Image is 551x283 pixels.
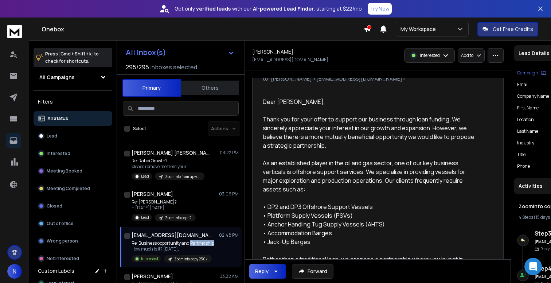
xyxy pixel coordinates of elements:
p: to: [PERSON_NAME] <[EMAIL_ADDRESS][DOMAIN_NAME]> [263,75,493,82]
button: Meeting Booked [34,164,112,178]
p: How much is it? [DATE], [132,246,214,252]
h1: All Inbox(s) [126,49,166,56]
button: Primary [122,79,181,97]
p: Company Name [517,93,549,99]
p: Phone [517,163,530,169]
span: 4 Steps [519,214,533,220]
label: Select [133,126,146,132]
p: Interested [420,53,440,58]
p: industry [517,140,534,146]
div: • DP2 and DP3 Offshore Support Vessels [263,202,476,211]
h3: Custom Labels [38,267,74,275]
p: Closed [47,203,62,209]
p: Press to check for shortcuts. [45,50,99,65]
p: Re: [PERSON_NAME]? [132,199,196,205]
div: • Platform Supply Vessels (PSVs) [263,211,476,220]
button: Get Free Credits [477,22,538,36]
p: 03:32 AM [219,274,239,279]
h1: Onebox [42,25,364,34]
p: Interested [141,256,158,261]
p: Get Free Credits [493,26,533,33]
button: Not Interested [34,251,112,266]
button: Out of office [34,216,112,231]
button: Reply [249,264,286,279]
button: Closed [34,199,112,213]
div: • Accommodation Barges [263,229,476,237]
p: 02:48 PM [219,232,239,238]
p: Lead [141,215,149,220]
p: Zoominfo copy 230k [174,256,207,262]
p: please remove me from your [132,164,204,170]
div: • Anchor Handling Tug Supply Vessels (AHTS) [263,220,476,229]
button: All Campaigns [34,70,112,85]
p: All Status [47,116,68,121]
button: N [7,264,22,279]
h1: [EMAIL_ADDRESS][DOMAIN_NAME] [132,232,212,239]
p: 03:06 PM [219,191,239,197]
button: Interested [34,146,112,161]
div: • Jack-Up Barges [263,237,476,246]
p: Campaign [517,70,538,76]
div: As an established player in the oil and gas sector, one of our key business verticals is offshore... [263,159,476,194]
p: Meeting Booked [47,168,82,174]
p: Lead Details [519,50,550,57]
div: Reply [255,268,269,275]
p: Lead [141,174,149,179]
p: Email [517,82,528,88]
button: Meeting Completed [34,181,112,196]
button: All Inbox(s) [120,45,240,60]
div: Thank you for your offer to support our business through loan funding. We sincerely appreciate yo... [263,115,476,150]
div: Open Intercom Messenger [524,258,542,275]
h3: Filters [34,97,112,107]
p: Wrong person [47,238,78,244]
p: Not Interested [47,256,79,261]
span: Dear [PERSON_NAME], [263,98,325,106]
span: Cmd + Shift + k [59,50,93,58]
h1: [PERSON_NAME] [132,190,173,198]
p: Zoominfo copt 2 [165,215,191,221]
img: logo [7,25,22,38]
h3: Inboxes selected [151,63,197,71]
p: title [517,152,525,158]
strong: verified leads [196,5,231,12]
p: 03:22 PM [220,150,239,156]
button: All Status [34,111,112,126]
p: Re: Business opportunity and Partnership [132,240,214,246]
p: Add to [461,53,473,58]
p: First Name [517,105,539,111]
button: Others [181,80,239,96]
button: Forward [292,264,333,279]
p: Re: Rabbi Growth? [132,158,204,164]
h1: All Campaigns [39,74,75,81]
p: Zoominfo from upwork guy maybe its a scam who knows [165,174,200,179]
h1: [PERSON_NAME] [PERSON_NAME] [132,149,212,156]
button: Try Now [368,3,392,15]
p: Meeting Completed [47,186,90,191]
button: Lead [34,129,112,143]
p: n [DATE][DATE], [132,205,196,211]
strong: AI-powered Lead Finder, [253,5,315,12]
button: Wrong person [34,234,112,248]
p: [EMAIL_ADDRESS][DOMAIN_NAME] [252,57,328,63]
p: Try Now [370,5,390,12]
p: Interested [47,151,70,156]
p: My Workspace [400,26,439,33]
p: Lead [47,133,57,139]
p: Out of office [47,221,74,226]
span: 295 / 295 [126,63,149,71]
p: Last Name [517,128,538,134]
h1: [PERSON_NAME] [252,48,293,55]
p: Get only with our starting at $22/mo [175,5,362,12]
button: Campaign [517,70,546,76]
h1: [PERSON_NAME] [132,273,173,280]
p: location [517,117,534,123]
